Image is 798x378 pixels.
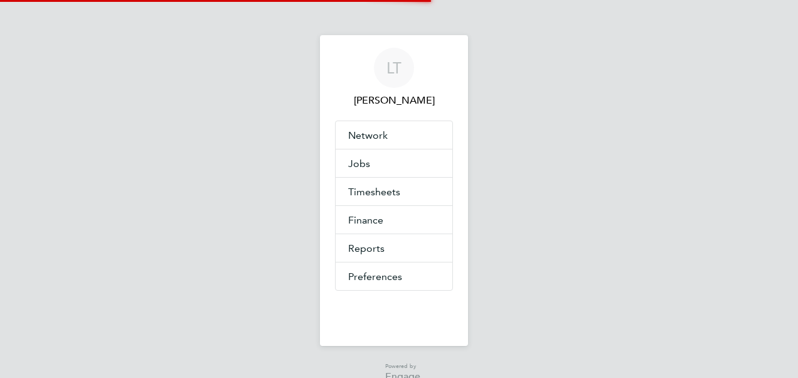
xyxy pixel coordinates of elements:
[336,121,452,149] button: Network
[348,271,402,283] span: Preferences
[336,234,452,262] button: Reports
[320,35,468,346] nav: Main navigation
[348,158,370,170] span: Jobs
[336,262,452,290] button: Preferences
[335,93,453,108] span: Lenka Turonova
[336,206,452,234] button: Finance
[348,242,385,254] span: Reports
[348,186,400,198] span: Timesheets
[348,129,388,141] span: Network
[336,178,452,205] button: Timesheets
[348,214,383,226] span: Finance
[335,303,453,323] a: Go to home page
[336,149,452,177] button: Jobs
[386,60,402,76] span: LT
[335,48,453,108] a: LT[PERSON_NAME]
[336,303,453,323] img: fastbook-logo-retina.png
[385,361,420,372] span: Powered by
